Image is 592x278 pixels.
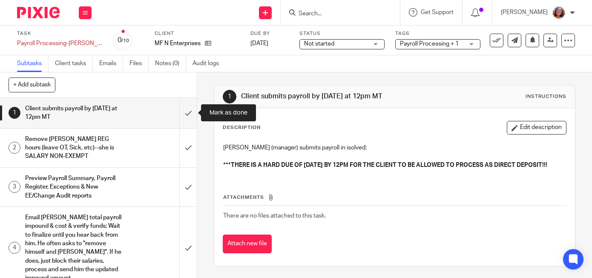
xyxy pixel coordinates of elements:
a: Notes (0) [155,55,186,72]
a: Files [129,55,149,72]
h1: Remove [PERSON_NAME] REG hours (leave OT, Sick, etc)--she is SALARY NON-EXEMPT [25,133,122,163]
label: Status [299,30,385,37]
h1: Client submits payroll by [DATE] at 12pm MT [241,92,413,101]
div: Payroll Processing-[PERSON_NAME] Car Wash [17,39,102,48]
label: Due by [250,30,289,37]
div: 1 [223,90,236,103]
label: Task [17,30,102,37]
a: Client tasks [55,55,93,72]
small: /10 [121,38,129,43]
span: Attachments [223,195,264,200]
span: Payroll Processing + 1 [400,41,459,47]
label: Tags [395,30,480,37]
div: 0 [118,35,129,45]
a: Subtasks [17,55,49,72]
span: Not started [304,41,334,47]
div: Payroll Processing-Casey&#39;s Car Wash [17,39,102,48]
input: Search [298,10,374,18]
h1: Preview Payroll Summary, Payroll Register, Exceptions & New EE/Change Audit reports [25,172,122,202]
span: [DATE] [250,40,268,46]
button: + Add subtask [9,77,55,92]
img: LB%20Reg%20Headshot%208-2-23.jpg [552,6,566,20]
button: Attach new file [223,235,272,254]
h1: Client submits payroll by [DATE] at 12pm MT [25,102,122,124]
a: Emails [99,55,123,72]
span: There are no files attached to this task. [223,213,326,219]
div: 1 [9,107,20,119]
a: Audit logs [193,55,225,72]
p: MF N Enterprises [155,39,201,48]
p: Description [223,124,261,131]
div: 2 [9,142,20,154]
span: Get Support [421,9,454,15]
button: Edit description [507,121,566,135]
div: 4 [9,242,20,254]
img: Pixie [17,7,60,18]
div: Instructions [526,93,566,100]
p: [PERSON_NAME] [501,8,548,17]
p: [PERSON_NAME] (manager) submits payroll in isolved; [223,143,566,152]
div: 3 [9,181,20,193]
strong: ***THERE IS A HARD DUE OF [DATE] BY 12PM FOR THE CLIENT TO BE ALLOWED TO PROCESS AS DIRECT DEPOSI... [223,162,547,168]
label: Client [155,30,240,37]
